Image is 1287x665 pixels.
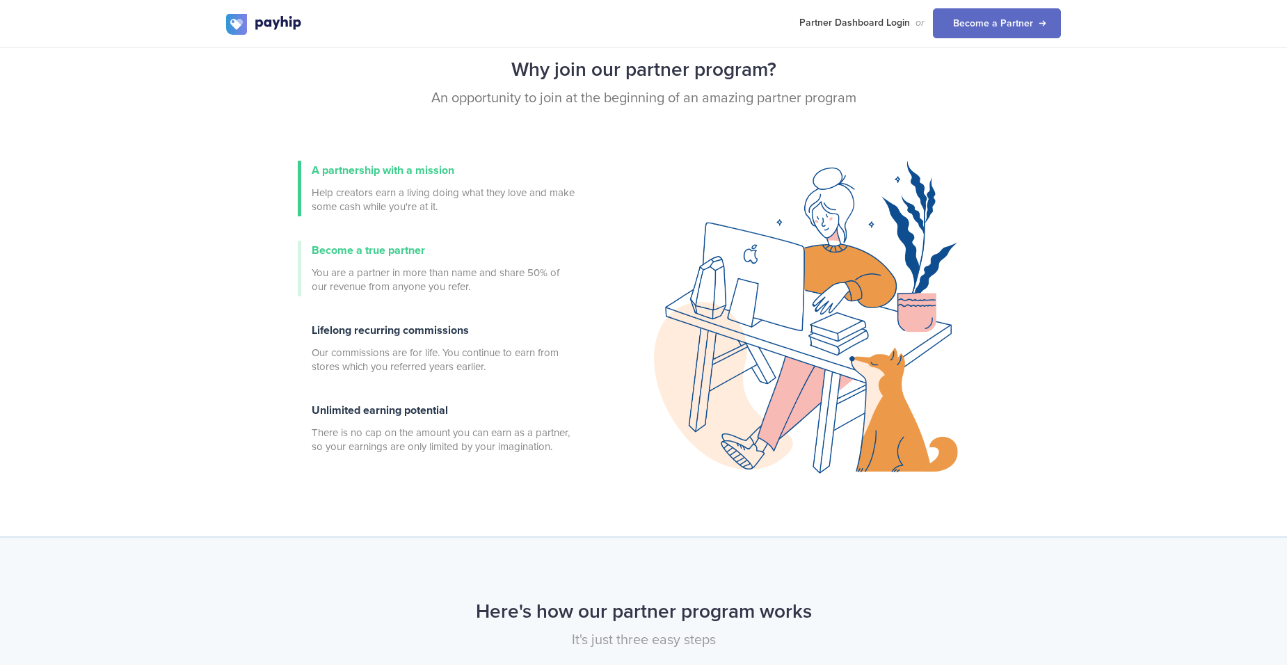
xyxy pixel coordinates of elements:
h2: Why join our partner program? [226,51,1061,88]
span: There is no cap on the amount you can earn as a partner, so your earnings are only limited by you... [312,426,576,454]
span: Lifelong recurring commissions [312,323,469,337]
h2: Here's how our partner program works [226,593,1061,630]
span: You are a partner in more than name and share 50% of our revenue from anyone you refer. [312,266,576,294]
a: A partnership with a mission Help creators earn a living doing what they love and make some cash ... [298,161,576,216]
span: A partnership with a mission [312,163,454,177]
p: An opportunity to join at the beginning of an amazing partner program [226,88,1061,109]
span: Our commissions are for life. You continue to earn from stores which you referred years earlier. [312,346,576,374]
p: It's just three easy steps [226,630,1061,650]
span: Help creators earn a living doing what they love and make some cash while you're at it. [312,186,576,214]
a: Unlimited earning potential There is no cap on the amount you can earn as a partner, so your earn... [298,401,576,456]
span: Become a true partner [312,243,425,257]
a: Become a Partner [933,8,1061,38]
a: Become a true partner You are a partner in more than name and share 50% of our revenue from anyon... [298,241,576,296]
a: Lifelong recurring commissions Our commissions are for life. You continue to earn from stores whi... [298,321,576,376]
span: Unlimited earning potential [312,403,448,417]
img: logo.svg [226,14,303,35]
img: creator.png [654,161,958,474]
